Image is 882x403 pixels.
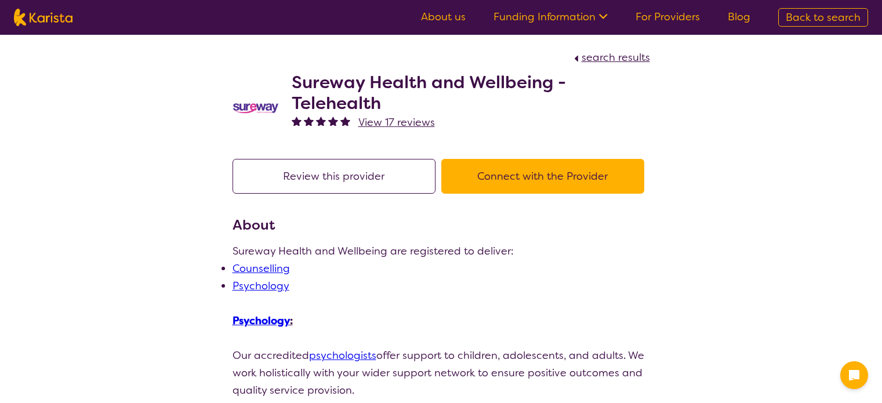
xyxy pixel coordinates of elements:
[778,8,868,27] a: Back to search
[233,102,279,114] img: vgwqq8bzw4bddvbx0uac.png
[292,72,650,114] h2: Sureway Health and Wellbeing - Telehealth
[441,159,644,194] button: Connect with the Provider
[233,262,290,275] a: Counselling
[316,116,326,126] img: fullstar
[233,242,650,260] p: Sureway Health and Wellbeing are registered to deliver:
[233,314,290,328] a: Psychology
[441,169,650,183] a: Connect with the Provider
[304,116,314,126] img: fullstar
[292,116,302,126] img: fullstar
[233,347,650,399] p: Our accredited offer support to children, adolescents, and adults. We work holistically with your...
[14,9,72,26] img: Karista logo
[233,279,289,293] a: Psychology
[233,314,293,328] u: :
[636,10,700,24] a: For Providers
[233,215,650,235] h3: About
[358,115,435,129] span: View 17 reviews
[233,159,435,194] button: Review this provider
[582,50,650,64] span: search results
[728,10,750,24] a: Blog
[786,10,861,24] span: Back to search
[328,116,338,126] img: fullstar
[358,114,435,131] a: View 17 reviews
[309,348,376,362] a: psychologists
[421,10,466,24] a: About us
[340,116,350,126] img: fullstar
[493,10,608,24] a: Funding Information
[233,169,441,183] a: Review this provider
[571,50,650,64] a: search results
